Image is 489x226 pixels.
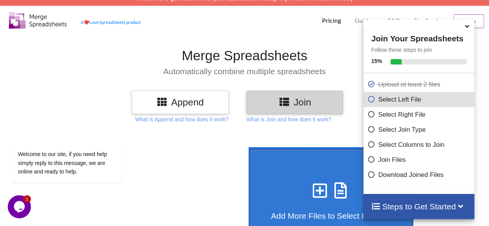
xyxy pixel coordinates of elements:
h4: Join Your Spreadsheets [363,32,474,43]
p: Pricing [322,17,341,25]
b: 15 % [371,58,382,64]
iframe: chat widget [8,195,32,218]
iframe: chat widget [8,74,147,191]
p: Select Columns to Join [367,140,472,150]
p: What is Append and how does it work? [135,116,228,123]
p: What is Join and how does it work? [246,116,331,123]
span: heart [84,20,89,25]
p: Guides [355,17,374,25]
img: Logo.png [9,12,67,29]
span: Welcome to our site, if you need help simply reply to this message, we are online and ready to help. [10,77,99,101]
p: Join Files [367,155,472,165]
h4: Steps to Get Started [371,202,467,211]
p: Download Joined Files [367,170,472,180]
p: Select Left File [367,95,472,104]
p: Select Right File [367,110,472,119]
span: Add More Files to Select For Join [271,211,391,220]
button: Log In [453,14,484,28]
a: AheartLove Spreadsheets product [81,20,141,25]
span: Feedback [414,17,440,24]
p: Upload at least 2 files [367,80,472,89]
p: Follow these steps to join [363,46,474,54]
h3: Append [138,97,223,108]
p: Select Join Type [367,125,472,134]
p: FAQ [388,17,400,25]
h3: Join [252,97,337,108]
